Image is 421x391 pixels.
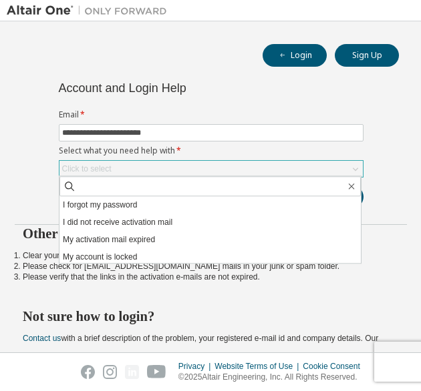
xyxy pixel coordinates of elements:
label: Select what you need help with [59,145,364,156]
div: Website Terms of Use [215,361,303,372]
img: linkedin.svg [125,365,139,379]
button: Sign Up [335,44,399,67]
img: instagram.svg [103,365,117,379]
p: © 2025 Altair Engineering, Inc. All Rights Reserved. [178,372,368,383]
div: Account and Login Help [59,83,303,93]
h2: Not sure how to login? [23,308,399,325]
h2: Other Tips [23,225,399,242]
li: Please verify that the links in the activation e-mails are not expired. [23,272,399,282]
div: Click to select [62,163,112,174]
img: Altair One [7,4,174,17]
a: Contact us [23,334,61,343]
img: youtube.svg [147,365,166,379]
div: Privacy [178,361,215,372]
label: Email [59,109,364,120]
span: with a brief description of the problem, your registered e-mail id and company details. Our suppo... [23,334,378,354]
li: Clear your browser cookies and local storage, if you continue experiencing problems. [23,250,399,261]
li: Please check for [EMAIL_ADDRESS][DOMAIN_NAME] mails in your junk or spam folder. [23,261,399,272]
button: Login [263,44,327,67]
li: I forgot my password [59,196,361,214]
div: Click to select [59,161,363,177]
img: facebook.svg [81,365,95,379]
div: Cookie Consent [303,361,368,372]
